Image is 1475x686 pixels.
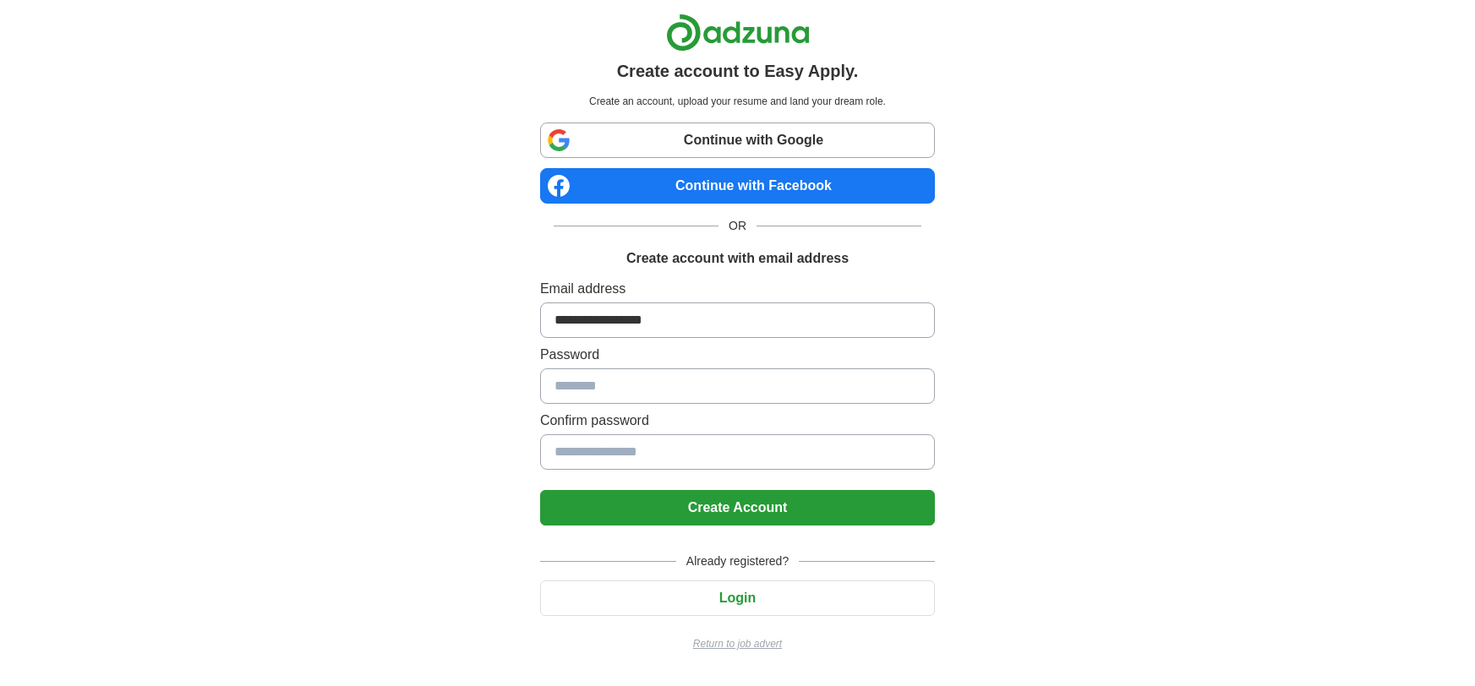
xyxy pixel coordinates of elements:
a: Return to job advert [540,636,935,651]
label: Email address [540,279,935,299]
button: Create Account [540,490,935,525]
button: Login [540,580,935,616]
a: Continue with Facebook [540,168,935,204]
img: Adzuna logo [666,14,810,52]
h1: Create account with email address [626,248,849,269]
h1: Create account to Easy Apply. [617,58,859,84]
label: Confirm password [540,411,935,431]
a: Continue with Google [540,122,935,158]
p: Create an account, upload your resume and land your dream role. [544,94,931,109]
span: OR [718,217,757,235]
span: Already registered? [676,553,799,570]
a: Login [540,591,935,605]
label: Password [540,345,935,365]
